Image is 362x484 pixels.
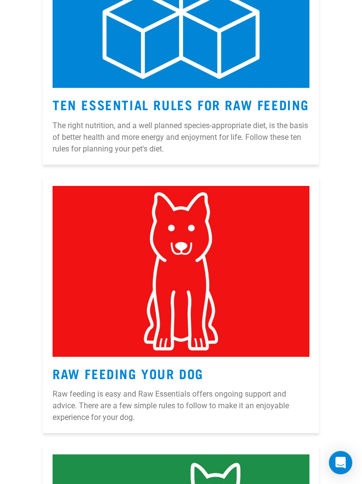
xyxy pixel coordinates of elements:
[53,369,203,377] a: Raw Feeding Your Dog
[53,388,309,423] p: Raw feeding is easy and Raw Essentials offers ongoing support and advice. There are a few simple ...
[53,100,309,108] a: Ten Essential Rules for Raw Feeding
[53,186,309,357] img: 2.jpg
[53,120,309,155] p: The right nutrition, and a well planned species-appropriate diet, is the basis of better health a...
[329,451,352,474] div: Open Intercom Messenger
